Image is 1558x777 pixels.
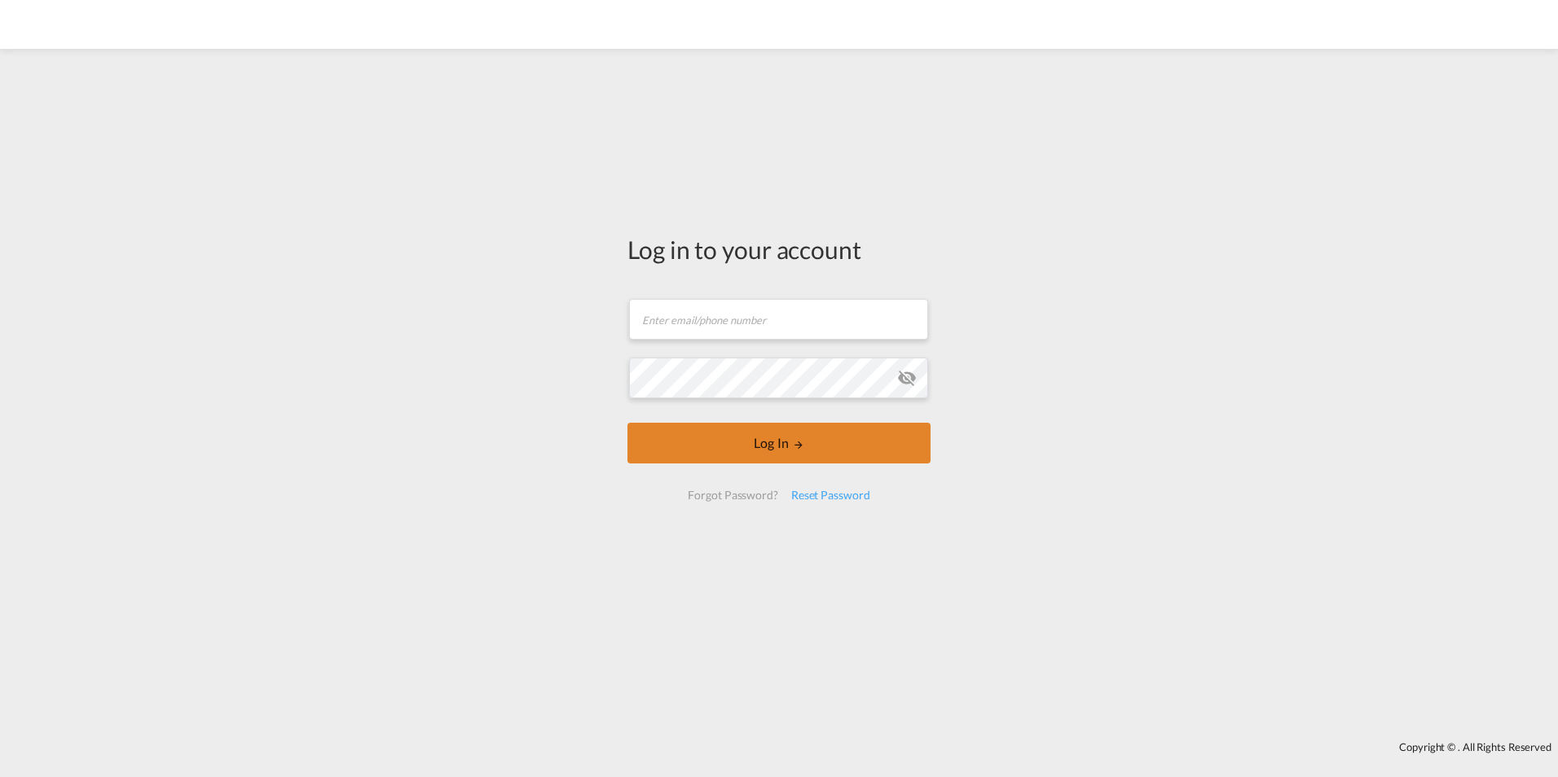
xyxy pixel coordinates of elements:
[627,423,931,463] button: LOGIN
[897,368,917,388] md-icon: icon-eye-off
[629,299,928,340] input: Enter email/phone number
[785,481,877,510] div: Reset Password
[627,232,931,266] div: Log in to your account
[681,481,784,510] div: Forgot Password?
